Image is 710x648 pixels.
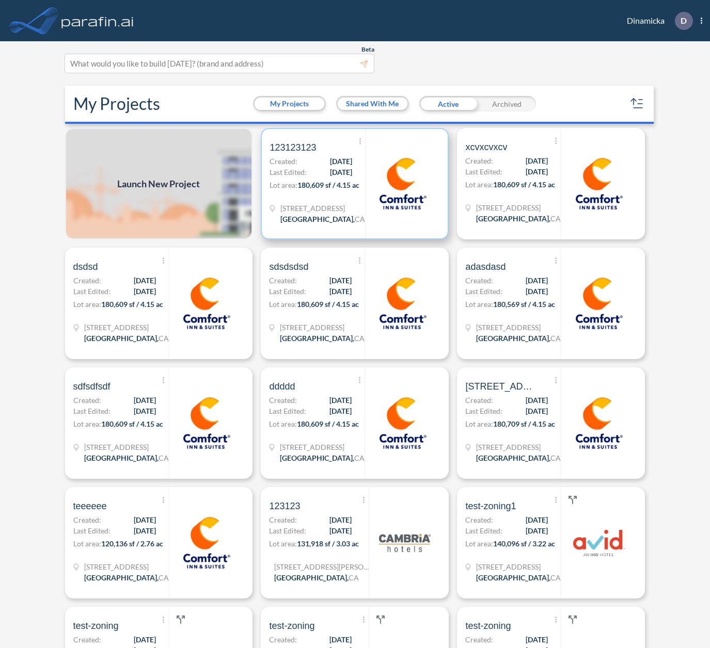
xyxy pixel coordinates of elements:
[526,166,548,177] span: [DATE]
[84,572,169,583] div: Redondo Beach, CA
[478,96,536,111] div: Archived
[269,634,297,645] span: Created:
[134,275,156,286] span: [DATE]
[465,166,502,177] span: Last Edited:
[465,514,493,525] span: Created:
[465,419,493,428] span: Lot area:
[377,278,429,329] img: logo
[349,573,359,582] span: CA
[73,634,101,645] span: Created:
[681,16,687,25] p: D
[465,500,516,512] span: test-zoning1
[354,334,365,343] span: CA
[526,514,548,525] span: [DATE]
[329,275,352,286] span: [DATE]
[101,539,163,548] span: 120,136 sf / 2.76 ac
[465,286,502,297] span: Last Edited:
[476,202,561,213] span: 309 N Broadway
[269,300,297,309] span: Lot area:
[329,634,352,645] span: [DATE]
[270,141,316,154] span: 123123123
[526,275,548,286] span: [DATE]
[329,395,352,406] span: [DATE]
[280,334,354,343] span: [GEOGRAPHIC_DATA] ,
[73,94,160,114] h2: My Projects
[73,286,111,297] span: Last Edited:
[377,158,429,209] img: logo
[476,334,550,343] span: [GEOGRAPHIC_DATA] ,
[269,380,295,393] span: ddddd
[526,634,548,645] span: [DATE]
[270,181,297,189] span: Lot area:
[550,334,561,343] span: CA
[573,517,625,569] img: logo
[270,156,297,167] span: Created:
[329,514,352,525] span: [DATE]
[526,395,548,406] span: [DATE]
[134,514,156,525] span: [DATE]
[526,406,548,416] span: [DATE]
[550,214,561,223] span: CA
[465,155,493,166] span: Created:
[84,573,159,582] span: [GEOGRAPHIC_DATA] ,
[269,419,297,428] span: Lot area:
[269,539,297,548] span: Lot area:
[493,180,555,189] span: 180,609 sf / 4.15 ac
[465,180,493,189] span: Lot area:
[465,406,502,416] span: Last Edited:
[159,573,169,582] span: CA
[134,634,156,645] span: [DATE]
[465,275,493,286] span: Created:
[573,158,625,209] img: logo
[159,334,169,343] span: CA
[573,278,625,329] img: logo
[84,452,169,463] div: Redondo Beach, CA
[465,539,493,548] span: Lot area:
[134,286,156,297] span: [DATE]
[117,177,200,191] span: Launch New Project
[476,333,561,344] div: Redondo Beach, CA
[73,275,101,286] span: Created:
[269,261,308,273] span: sdsdsdsd
[73,261,98,273] span: dsdsd
[84,334,159,343] span: [GEOGRAPHIC_DATA] ,
[84,561,169,572] span: 309 N Broadway
[297,419,359,428] span: 180,609 sf / 4.15 ac
[84,322,169,333] span: 309 N Broadway
[159,453,169,462] span: CA
[280,453,354,462] span: [GEOGRAPHIC_DATA] ,
[465,141,507,153] span: xcvxcvxcv
[269,406,306,416] span: Last Edited:
[280,442,365,452] span: 309 N Broadway
[573,397,625,449] img: logo
[73,525,111,536] span: Last Edited:
[329,525,352,536] span: [DATE]
[493,419,555,428] span: 180,709 sf / 4.15 ac
[361,45,374,54] span: Beta
[59,10,136,31] img: logo
[476,213,561,224] div: Redondo Beach, CA
[329,406,352,416] span: [DATE]
[269,500,300,512] span: 123123
[280,203,365,214] span: 309 N Broadway
[476,214,550,223] span: [GEOGRAPHIC_DATA] ,
[465,261,506,273] span: adasdasd
[269,525,306,536] span: Last Edited:
[73,419,101,428] span: Lot area:
[101,300,163,309] span: 180,609 sf / 4.15 ac
[297,539,359,548] span: 131,918 sf / 3.03 ac
[269,286,306,297] span: Last Edited:
[73,514,101,525] span: Created:
[280,215,355,223] span: [GEOGRAPHIC_DATA] ,
[73,300,101,309] span: Lot area:
[255,98,324,110] button: My Projects
[493,539,555,548] span: 140,096 sf / 3.22 ac
[73,380,111,393] span: sdfsdfsdf
[476,572,561,583] div: Hermosa Beach, CA
[134,395,156,406] span: [DATE]
[84,453,159,462] span: [GEOGRAPHIC_DATA] ,
[65,128,253,239] img: add
[526,155,548,166] span: [DATE]
[476,453,550,462] span: [GEOGRAPHIC_DATA] ,
[73,500,107,512] span: teeeeee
